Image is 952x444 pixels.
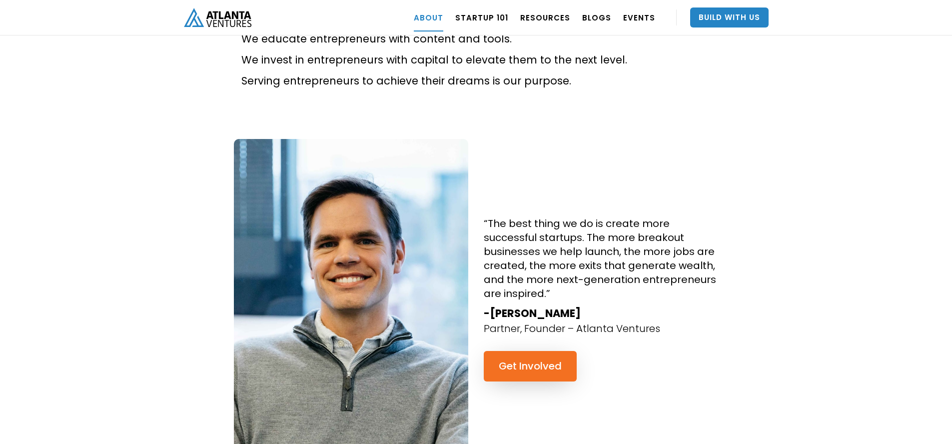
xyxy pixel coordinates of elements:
h4: “The best thing we do is create more successful startups. The more breakout businesses we help la... [484,216,719,300]
a: Startup 101 [455,3,508,31]
a: Build With Us [690,7,769,27]
a: RESOURCES [520,3,570,31]
p: Partner, Founder – Atlanta Ventures [484,321,660,336]
p: Serving entrepreneurs to achieve their dreams is our purpose. [241,73,711,89]
a: Get Involved [484,351,577,381]
a: ABOUT [414,3,443,31]
p: We educate entrepreneurs with content and tools. [241,31,711,47]
p: We invest in entrepreneurs with capital to elevate them to the next level. [241,52,711,68]
strong: -[PERSON_NAME] [484,306,581,320]
a: EVENTS [623,3,655,31]
a: BLOGS [582,3,611,31]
